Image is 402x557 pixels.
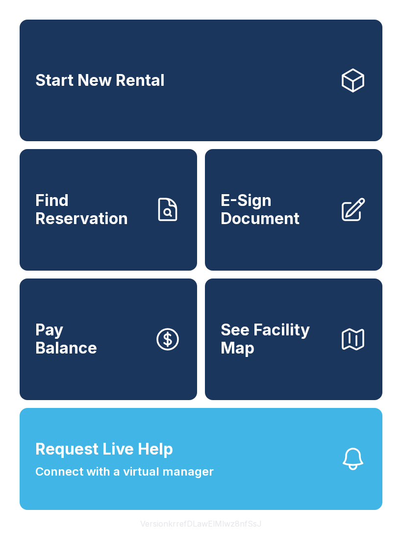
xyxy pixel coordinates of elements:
span: Start New Rental [35,72,165,90]
a: E-Sign Document [205,149,382,271]
a: Find Reservation [20,149,197,271]
span: Pay Balance [35,321,97,357]
button: PayBalance [20,278,197,400]
a: Start New Rental [20,20,382,141]
button: VersionkrrefDLawElMlwz8nfSsJ [132,510,270,537]
span: E-Sign Document [221,192,331,228]
button: Request Live HelpConnect with a virtual manager [20,408,382,510]
span: Request Live Help [35,437,173,461]
span: Find Reservation [35,192,146,228]
button: See Facility Map [205,278,382,400]
span: See Facility Map [221,321,331,357]
span: Connect with a virtual manager [35,463,214,481]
